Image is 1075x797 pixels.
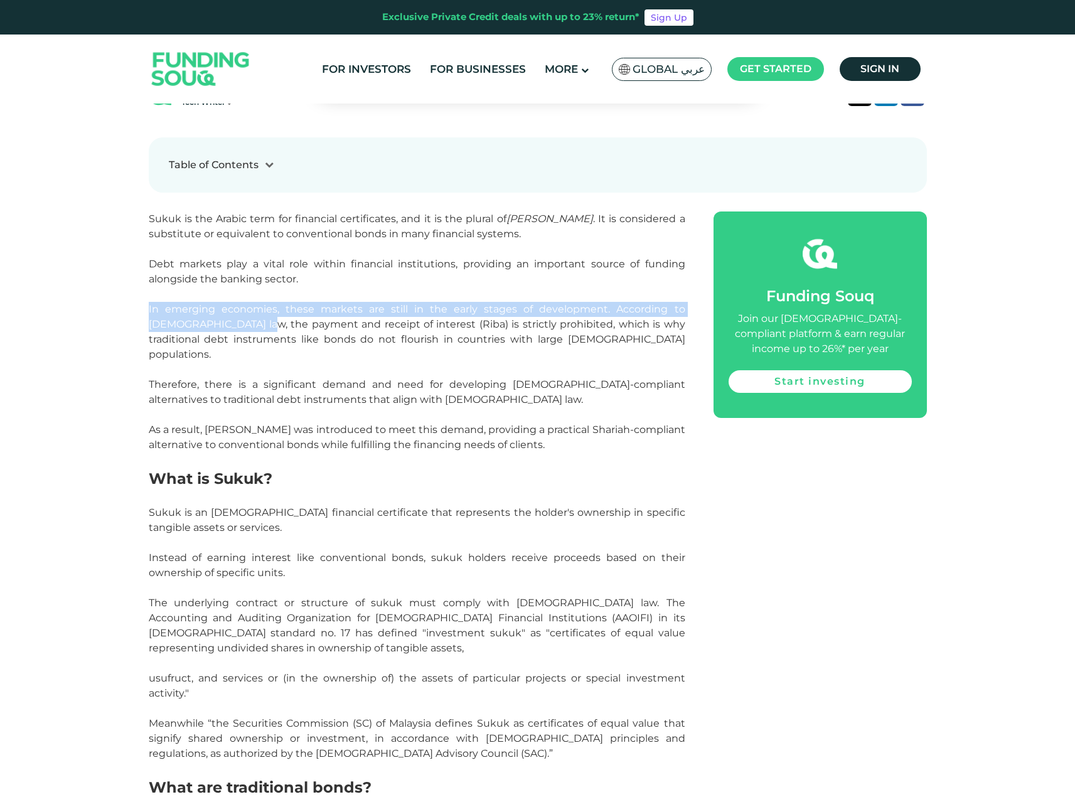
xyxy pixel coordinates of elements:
span: Instead of earning interest like conventional bonds, sukuk holders receive proceeds based on thei... [149,552,685,579]
span: What are traditional bonds? [149,778,372,796]
span: The underlying contract or structure of sukuk must comply with [DEMOGRAPHIC_DATA] law. The Accoun... [149,597,685,654]
span: Funding Souq [766,287,874,305]
a: Sign Up [644,9,693,26]
img: Logo [139,38,262,101]
span: Therefore, there is a significant demand and need for developing [DEMOGRAPHIC_DATA]-compliant alt... [149,378,685,405]
span: Get started [740,63,811,75]
img: SA Flag [619,64,630,75]
span: As a result, [PERSON_NAME] was introduced to meet this demand, providing a practical Shariah-comp... [149,424,685,451]
div: Table of Contents [169,158,259,173]
div: Exclusive Private Credit deals with up to 23% return* [382,10,639,24]
span: Global عربي [633,62,705,77]
a: For Businesses [427,59,529,80]
span: What is Sukuk? [149,469,272,488]
em: [PERSON_NAME] [506,213,593,225]
span: Sukuk is the Arabic term for financial certificates, and it is the plural of . It is considered a... [149,213,685,240]
a: Sign in [840,57,921,81]
span: Meanwhile “the Securities Commission (SC) of Malaysia defines Sukuk as certificates of equal valu... [149,717,685,759]
img: fsicon [803,237,837,271]
a: For Investors [319,59,414,80]
a: Start investing [729,370,912,393]
div: Join our [DEMOGRAPHIC_DATA]-compliant platform & earn regular income up to 26%* per year [729,311,912,356]
span: Sukuk is an [DEMOGRAPHIC_DATA] financial certificate that represents the holder's ownership in sp... [149,506,685,533]
span: Debt markets play a vital role within financial institutions, providing an important source of fu... [149,258,685,285]
span: Sign in [860,63,899,75]
span: More [545,63,578,75]
span: In emerging economies, these markets are still in the early stages of development. According to [... [149,303,685,360]
span: usufruct, and services or (in the ownership of) the assets of particular projects or special inve... [149,672,685,699]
